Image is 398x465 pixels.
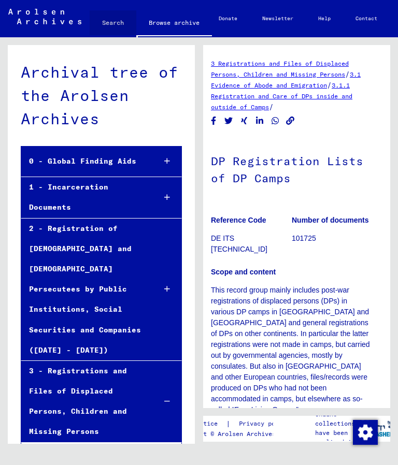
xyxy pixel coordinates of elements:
[254,114,265,127] button: Share on LinkedIn
[211,233,291,255] p: DE ITS [TECHNICAL_ID]
[21,219,148,360] div: 2 - Registration of [DEMOGRAPHIC_DATA] and [DEMOGRAPHIC_DATA] Persecutees by Public Institutions,...
[211,81,352,111] a: 3.1.1 Registration and Care of DPs inside and outside of Camps
[21,177,148,217] div: 1 - Incarceration Documents
[270,114,281,127] button: Share on WhatsApp
[211,285,372,415] p: This record group mainly includes post-war registrations of displaced persons (DPs) in various DP...
[231,418,302,429] a: Privacy policy
[343,6,390,31] a: Contact
[211,137,372,200] h1: DP Registration Lists of DP Camps
[269,102,274,111] span: /
[21,361,148,442] div: 3 - Registrations and Files of Displaced Persons, Children and Missing Persons
[211,268,276,276] b: Scope and content
[211,216,266,224] b: Reference Code
[285,114,296,127] button: Copy link
[239,114,250,127] button: Share on Xing
[21,151,148,171] div: 0 - Global Finding Aids
[90,10,136,35] a: Search
[327,80,332,90] span: /
[211,60,349,78] a: 3 Registrations and Files of Displaced Persons, Children and Missing Persons
[8,9,81,24] img: Arolsen_neg.svg
[292,216,369,224] b: Number of documents
[306,6,343,31] a: Help
[21,61,182,130] div: Archival tree of the Arolsen Archives
[174,418,302,429] div: |
[353,420,378,445] img: Change consent
[208,114,219,127] button: Share on Facebook
[223,114,234,127] button: Share on Twitter
[136,10,212,37] a: Browse archive
[206,6,250,31] a: Donate
[345,69,350,79] span: /
[359,415,398,441] img: yv_logo.png
[292,233,372,244] p: 101725
[174,429,302,439] p: Copyright © Arolsen Archives, 2021
[250,6,306,31] a: Newsletter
